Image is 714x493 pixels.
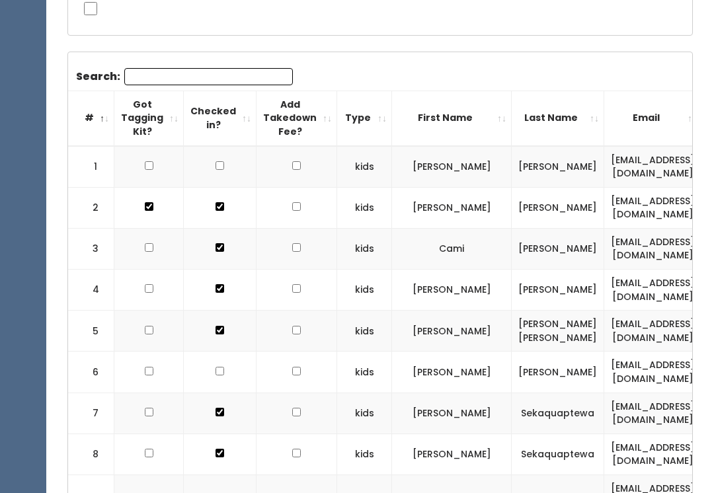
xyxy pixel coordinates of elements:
[68,91,114,146] th: #: activate to sort column descending
[512,229,604,270] td: [PERSON_NAME]
[604,229,702,270] td: [EMAIL_ADDRESS][DOMAIN_NAME]
[604,311,702,352] td: [EMAIL_ADDRESS][DOMAIN_NAME]
[512,91,604,146] th: Last Name: activate to sort column ascending
[512,352,604,393] td: [PERSON_NAME]
[512,311,604,352] td: [PERSON_NAME] [PERSON_NAME]
[392,393,512,434] td: [PERSON_NAME]
[512,270,604,311] td: [PERSON_NAME]
[337,91,392,146] th: Type: activate to sort column ascending
[604,188,702,229] td: [EMAIL_ADDRESS][DOMAIN_NAME]
[512,393,604,434] td: Sekaquaptewa
[604,270,702,311] td: [EMAIL_ADDRESS][DOMAIN_NAME]
[337,352,392,393] td: kids
[124,69,293,86] input: Search:
[512,434,604,475] td: Sekaquaptewa
[604,434,702,475] td: [EMAIL_ADDRESS][DOMAIN_NAME]
[392,352,512,393] td: [PERSON_NAME]
[68,434,114,475] td: 8
[392,91,512,146] th: First Name: activate to sort column ascending
[68,393,114,434] td: 7
[68,311,114,352] td: 5
[76,69,293,86] label: Search:
[257,91,337,146] th: Add Takedown Fee?: activate to sort column ascending
[604,352,702,393] td: [EMAIL_ADDRESS][DOMAIN_NAME]
[114,91,184,146] th: Got Tagging Kit?: activate to sort column ascending
[337,434,392,475] td: kids
[184,91,257,146] th: Checked in?: activate to sort column ascending
[604,91,702,146] th: Email: activate to sort column ascending
[392,188,512,229] td: [PERSON_NAME]
[512,147,604,188] td: [PERSON_NAME]
[337,229,392,270] td: kids
[337,393,392,434] td: kids
[68,270,114,311] td: 4
[68,229,114,270] td: 3
[604,393,702,434] td: [EMAIL_ADDRESS][DOMAIN_NAME]
[392,270,512,311] td: [PERSON_NAME]
[68,352,114,393] td: 6
[337,270,392,311] td: kids
[392,229,512,270] td: Cami
[337,147,392,188] td: kids
[68,147,114,188] td: 1
[392,434,512,475] td: [PERSON_NAME]
[392,311,512,352] td: [PERSON_NAME]
[68,188,114,229] td: 2
[337,311,392,352] td: kids
[337,188,392,229] td: kids
[512,188,604,229] td: [PERSON_NAME]
[392,147,512,188] td: [PERSON_NAME]
[604,147,702,188] td: [EMAIL_ADDRESS][DOMAIN_NAME]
